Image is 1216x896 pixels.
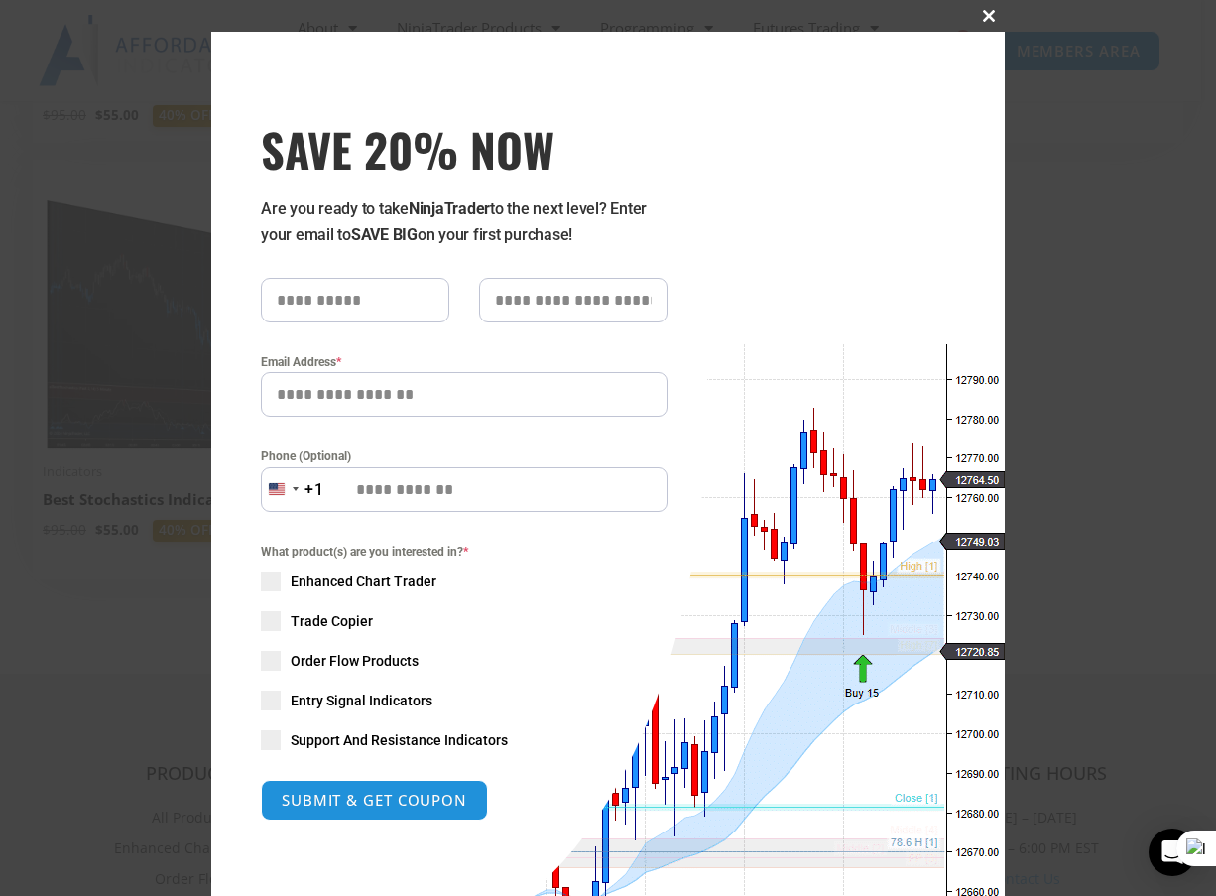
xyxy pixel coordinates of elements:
[261,447,668,466] label: Phone (Optional)
[261,542,668,562] span: What product(s) are you interested in?
[291,651,419,671] span: Order Flow Products
[1149,829,1196,876] div: Open Intercom Messenger
[261,467,324,512] button: Selected country
[261,691,668,710] label: Entry Signal Indicators
[261,572,668,591] label: Enhanced Chart Trader
[291,691,432,710] span: Entry Signal Indicators
[261,730,668,750] label: Support And Resistance Indicators
[291,611,373,631] span: Trade Copier
[304,477,324,503] div: +1
[261,651,668,671] label: Order Flow Products
[291,730,508,750] span: Support And Resistance Indicators
[409,199,490,218] strong: NinjaTrader
[261,352,668,372] label: Email Address
[261,611,668,631] label: Trade Copier
[261,121,668,177] span: SAVE 20% NOW
[291,572,436,591] span: Enhanced Chart Trader
[261,780,488,821] button: SUBMIT & GET COUPON
[261,196,668,248] p: Are you ready to take to the next level? Enter your email to on your first purchase!
[351,225,418,244] strong: SAVE BIG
